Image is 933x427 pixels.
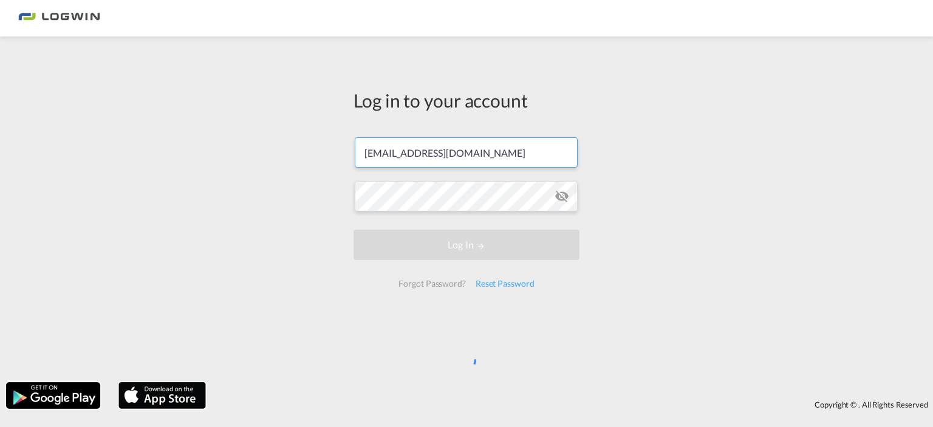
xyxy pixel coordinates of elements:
[471,273,539,295] div: Reset Password
[212,394,933,415] div: Copyright © . All Rights Reserved
[117,381,207,410] img: apple.png
[555,189,569,203] md-icon: icon-eye-off
[354,230,579,260] button: LOGIN
[354,87,579,113] div: Log in to your account
[394,273,470,295] div: Forgot Password?
[355,137,578,168] input: Enter email/phone number
[18,5,100,32] img: bc73a0e0d8c111efacd525e4c8ad7d32.png
[5,381,101,410] img: google.png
